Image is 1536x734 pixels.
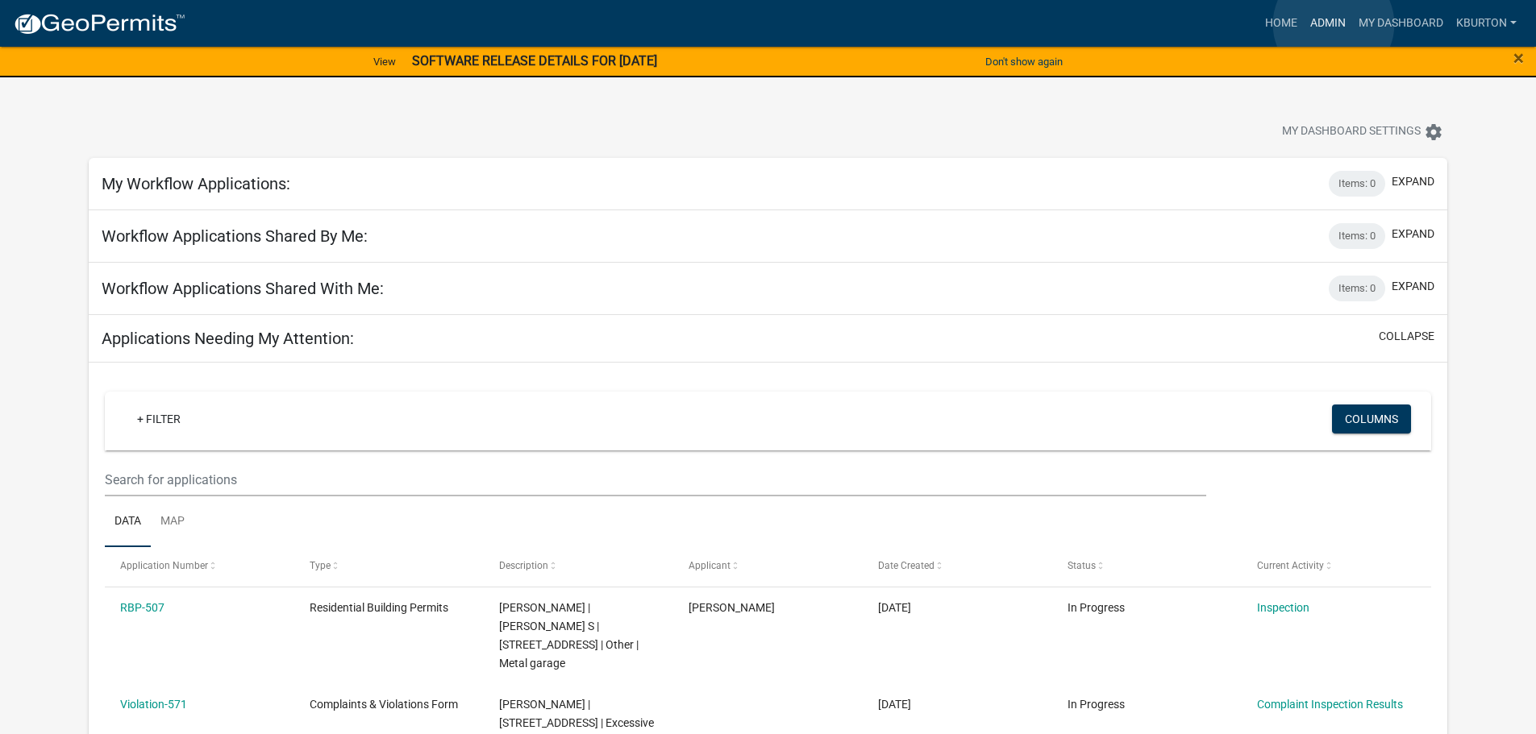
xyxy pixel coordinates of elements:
[1257,698,1403,711] a: Complaint Inspection Results
[1329,276,1385,301] div: Items: 0
[124,404,194,433] a: + Filter
[1257,560,1324,571] span: Current Activity
[102,279,384,298] h5: Workflow Applications Shared With Me:
[1068,601,1125,614] span: In Progress
[863,547,1052,586] datatable-header-cell: Date Created
[120,560,208,571] span: Application Number
[689,601,775,614] span: Rhenda S. Upp
[151,496,194,548] a: Map
[105,496,151,548] a: Data
[367,48,402,75] a: View
[1329,171,1385,197] div: Items: 0
[484,547,673,586] datatable-header-cell: Description
[412,53,657,68] strong: SOFTWARE RELEASE DETAILS FOR [DATE]
[102,226,368,246] h5: Workflow Applications Shared By Me:
[499,601,639,669] span: Rhenda Upp | Upp, Rhenda S | 5569 E VINE STREET AMBOY, IN 46911 | Other | Metal garage
[1450,8,1523,39] a: kburton
[1282,122,1421,142] span: My Dashboard Settings
[878,698,911,711] span: 09/23/2025
[673,547,863,586] datatable-header-cell: Applicant
[1329,223,1385,249] div: Items: 0
[1257,601,1309,614] a: Inspection
[499,560,548,571] span: Description
[120,698,187,711] a: Violation-571
[120,601,164,614] a: RBP-507
[1392,278,1434,295] button: expand
[1304,8,1352,39] a: Admin
[1068,560,1096,571] span: Status
[1513,48,1524,68] button: Close
[1352,8,1450,39] a: My Dashboard
[310,698,458,711] span: Complaints & Violations Form
[105,463,1205,496] input: Search for applications
[1332,404,1411,433] button: Columns
[1241,547,1430,586] datatable-header-cell: Current Activity
[1259,8,1304,39] a: Home
[294,547,484,586] datatable-header-cell: Type
[1513,47,1524,69] span: ×
[878,560,935,571] span: Date Created
[979,48,1069,75] button: Don't show again
[1269,116,1456,147] button: My Dashboard Settingssettings
[1379,328,1434,345] button: collapse
[1424,122,1443,142] i: settings
[102,174,290,193] h5: My Workflow Applications:
[878,601,911,614] span: 09/23/2025
[102,329,354,348] h5: Applications Needing My Attention:
[1051,547,1241,586] datatable-header-cell: Status
[105,547,294,586] datatable-header-cell: Application Number
[1392,173,1434,190] button: expand
[310,601,448,614] span: Residential Building Permits
[1392,226,1434,243] button: expand
[1068,698,1125,711] span: In Progress
[310,560,331,571] span: Type
[689,560,731,571] span: Applicant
